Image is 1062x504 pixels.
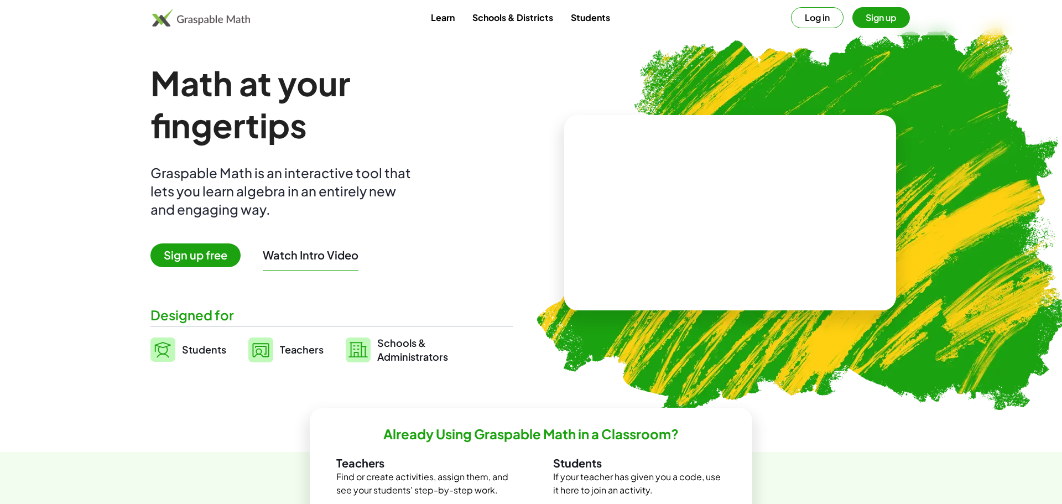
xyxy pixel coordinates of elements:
a: Schools &Administrators [346,336,448,363]
a: Learn [422,7,464,28]
div: Designed for [150,306,513,324]
a: Teachers [248,336,324,363]
a: Students [150,336,226,363]
p: If your teacher has given you a code, use it here to join an activity. [553,470,726,497]
p: Find or create activities, assign them, and see your students' step-by-step work. [336,470,509,497]
h1: Math at your fingertips [150,62,502,146]
span: Teachers [280,343,324,356]
button: Watch Intro Video [263,248,358,262]
video: What is this? This is dynamic math notation. Dynamic math notation plays a central role in how Gr... [647,172,813,254]
span: Sign up free [150,243,241,267]
img: svg%3e [248,337,273,362]
a: Schools & Districts [464,7,562,28]
button: Sign up [852,7,910,28]
h2: Already Using Graspable Math in a Classroom? [383,425,679,443]
img: svg%3e [346,337,371,362]
a: Students [562,7,619,28]
span: Students [182,343,226,356]
button: Log in [791,7,844,28]
h3: Students [553,456,726,470]
div: Graspable Math is an interactive tool that lets you learn algebra in an entirely new and engaging... [150,164,416,219]
span: Schools & Administrators [377,336,448,363]
h3: Teachers [336,456,509,470]
img: svg%3e [150,337,175,362]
